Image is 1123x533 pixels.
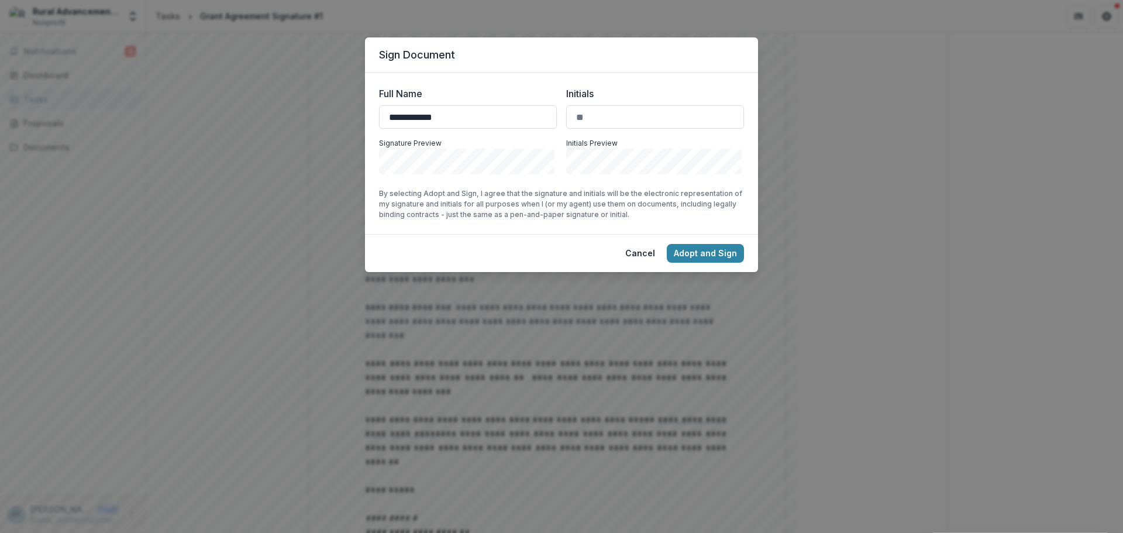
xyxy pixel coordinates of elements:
[379,138,557,149] p: Signature Preview
[365,37,758,73] header: Sign Document
[566,87,737,101] label: Initials
[667,244,744,263] button: Adopt and Sign
[566,138,744,149] p: Initials Preview
[618,244,662,263] button: Cancel
[379,188,744,220] p: By selecting Adopt and Sign, I agree that the signature and initials will be the electronic repre...
[379,87,550,101] label: Full Name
